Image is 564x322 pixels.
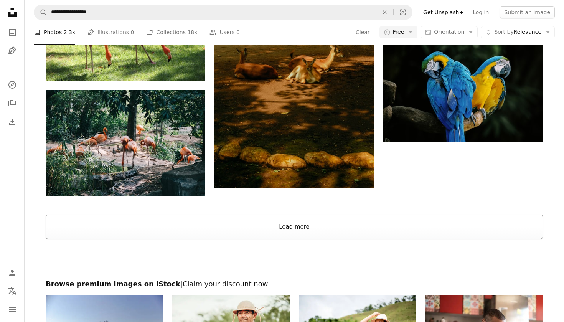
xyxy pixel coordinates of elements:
span: Free [393,28,404,36]
span: 0 [236,28,240,36]
button: Visual search [394,5,412,20]
a: Get Unsplash+ [419,6,468,18]
button: Clear [376,5,393,20]
button: Sort byRelevance [481,26,555,38]
span: Sort by [494,29,513,35]
button: Orientation [421,26,478,38]
form: Find visuals sitewide [34,5,412,20]
a: Download History [5,114,20,129]
button: Load more [46,215,543,239]
a: Photos [5,25,20,40]
a: Users 0 [209,20,240,45]
h2: Browse premium images on iStock [46,279,543,289]
button: Submit an image [500,6,555,18]
img: Two blue and yellow parrots sitting on a branch [383,36,543,142]
span: | Claim your discount now [180,280,268,288]
a: Illustrations [5,43,20,58]
a: Illustrations 0 [87,20,134,45]
a: Home — Unsplash [5,5,20,21]
a: Log in [468,6,493,18]
a: Two blue and yellow parrots sitting on a branch [383,85,543,92]
img: a group of flamingos standing around in a zoo [46,90,205,196]
a: Collections [5,96,20,111]
span: 18k [187,28,197,36]
span: 0 [131,28,134,36]
a: Collections 18k [146,20,197,45]
a: Explore [5,77,20,92]
button: Free [379,26,418,38]
span: Orientation [434,29,464,35]
a: a group of deer laying on top of a dirt field [214,64,374,71]
button: Language [5,284,20,299]
button: Search Unsplash [34,5,47,20]
a: a group of flamingos standing around in a zoo [46,139,205,146]
button: Clear [355,26,370,38]
span: Relevance [494,28,541,36]
button: Menu [5,302,20,317]
a: Log in / Sign up [5,265,20,281]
